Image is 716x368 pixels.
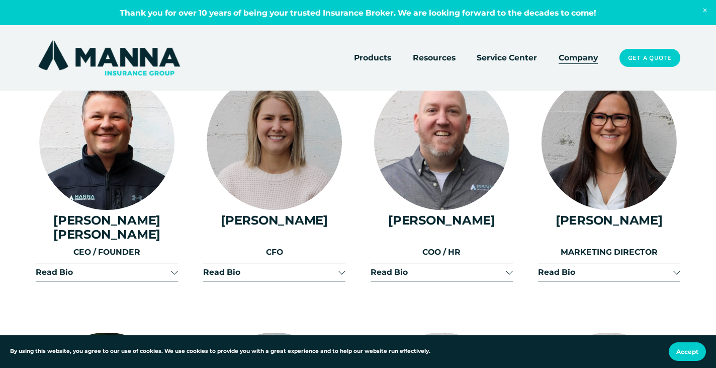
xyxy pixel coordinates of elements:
span: Products [354,51,391,64]
a: folder dropdown [413,51,456,65]
a: folder dropdown [354,51,391,65]
p: COO / HR [371,246,513,258]
a: Company [559,51,598,65]
p: MARKETING DIRECTOR [538,246,680,258]
h4: [PERSON_NAME] [371,213,513,228]
p: CEO / FOUNDER [36,246,178,258]
button: Read Bio [371,263,513,281]
span: Read Bio [538,267,673,277]
button: Read Bio [203,263,345,281]
button: Read Bio [36,263,178,281]
a: Service Center [477,51,537,65]
img: Manna Insurance Group [36,38,182,78]
h4: [PERSON_NAME] [PERSON_NAME] [36,213,178,242]
button: Accept [669,342,706,361]
span: Resources [413,51,456,64]
span: Read Bio [203,267,338,277]
p: By using this website, you agree to our use of cookies. We use cookies to provide you with a grea... [10,347,430,356]
span: Read Bio [36,267,171,277]
span: Accept [676,348,698,355]
a: Get a Quote [619,49,680,67]
h4: [PERSON_NAME] [203,213,345,228]
button: Read Bio [538,263,680,281]
span: Read Bio [371,267,506,277]
h4: [PERSON_NAME] [538,213,680,228]
p: CFO [203,246,345,258]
